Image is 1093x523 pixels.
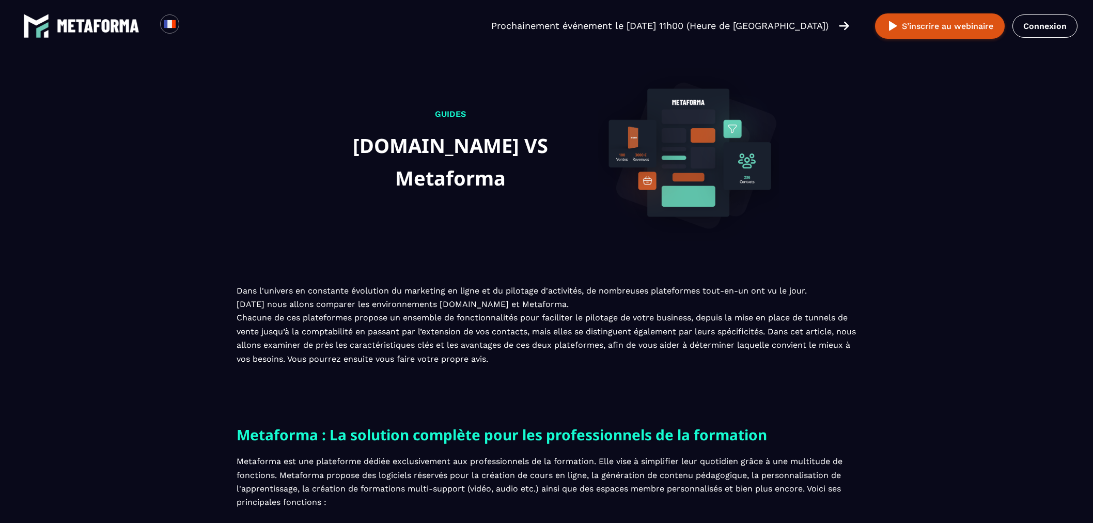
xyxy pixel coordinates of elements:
[886,20,899,33] img: play
[314,107,587,121] p: Guides
[839,20,849,32] img: arrow-right
[179,14,205,37] div: Search for option
[57,19,139,33] img: logo
[1012,14,1078,38] a: Connexion
[491,19,829,33] p: Prochainement événement le [DATE] 11h00 (Heure de [GEOGRAPHIC_DATA])
[598,62,779,243] img: logiciel-background
[23,13,49,39] img: logo
[875,13,1005,39] button: S’inscrire au webinaire
[237,455,856,510] p: Metaforma est une plateforme dédiée exclusivement aux professionnels de la formation. Elle vise à...
[314,129,587,194] h1: [DOMAIN_NAME] VS Metaforma
[188,20,196,32] input: Search for option
[237,423,856,447] h2: Metaforma : La solution complète pour les professionnels de la formation
[237,284,856,366] p: Dans l'univers en constante évolution du marketing en ligne et du pilotage d'activités, de nombre...
[163,18,176,30] img: fr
